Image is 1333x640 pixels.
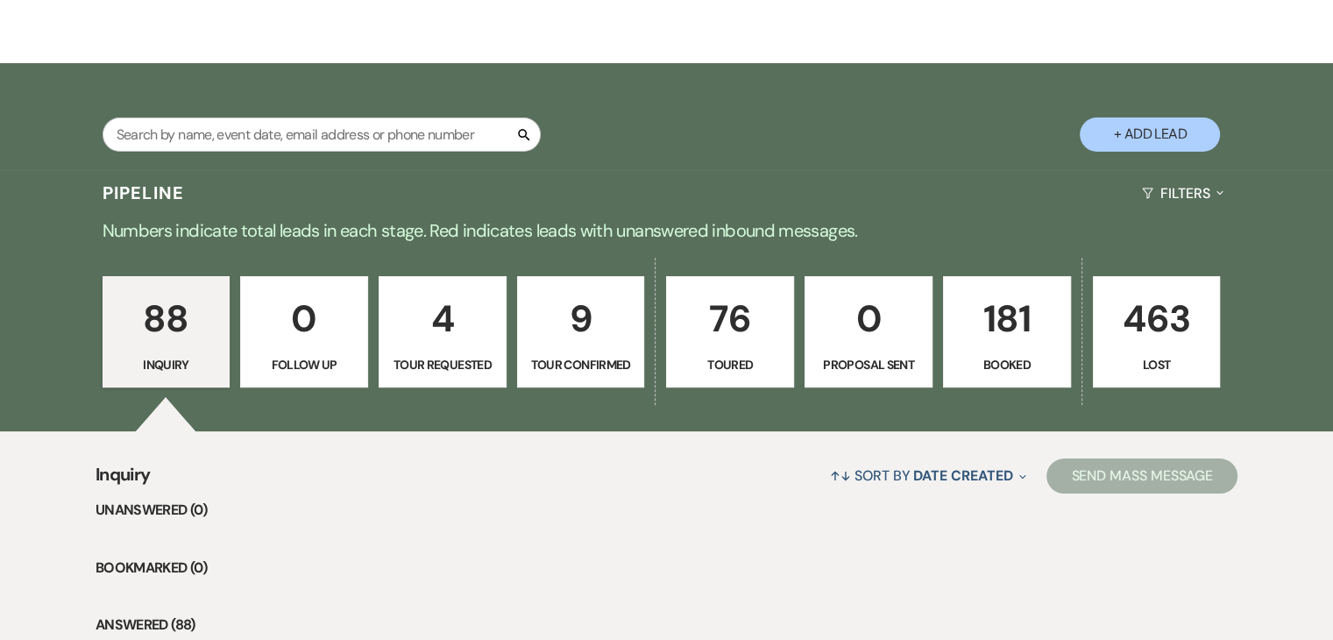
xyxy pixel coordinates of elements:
[517,276,645,388] a: 9Tour Confirmed
[390,289,495,348] p: 4
[252,355,357,374] p: Follow Up
[954,289,1060,348] p: 181
[114,289,219,348] p: 88
[830,466,851,485] span: ↑↓
[816,289,921,348] p: 0
[36,217,1298,245] p: Numbers indicate total leads in each stage. Red indicates leads with unanswered inbound messages.
[805,276,932,388] a: 0Proposal Sent
[954,355,1060,374] p: Booked
[823,452,1033,499] button: Sort By Date Created
[913,466,1012,485] span: Date Created
[1046,459,1237,494] button: Send Mass Message
[96,557,1237,580] li: Bookmarked (0)
[1135,170,1230,217] button: Filters
[1104,289,1209,348] p: 463
[677,355,783,374] p: Toured
[103,276,230,388] a: 88Inquiry
[943,276,1071,388] a: 181Booked
[252,289,357,348] p: 0
[379,276,507,388] a: 4Tour Requested
[390,355,495,374] p: Tour Requested
[103,181,185,205] h3: Pipeline
[1080,117,1220,152] button: + Add Lead
[528,355,634,374] p: Tour Confirmed
[1093,276,1221,388] a: 463Lost
[677,289,783,348] p: 76
[666,276,794,388] a: 76Toured
[96,614,1237,636] li: Answered (88)
[1104,355,1209,374] p: Lost
[528,289,634,348] p: 9
[114,355,219,374] p: Inquiry
[240,276,368,388] a: 0Follow Up
[96,461,151,499] span: Inquiry
[103,117,541,152] input: Search by name, event date, email address or phone number
[816,355,921,374] p: Proposal Sent
[96,499,1237,522] li: Unanswered (0)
